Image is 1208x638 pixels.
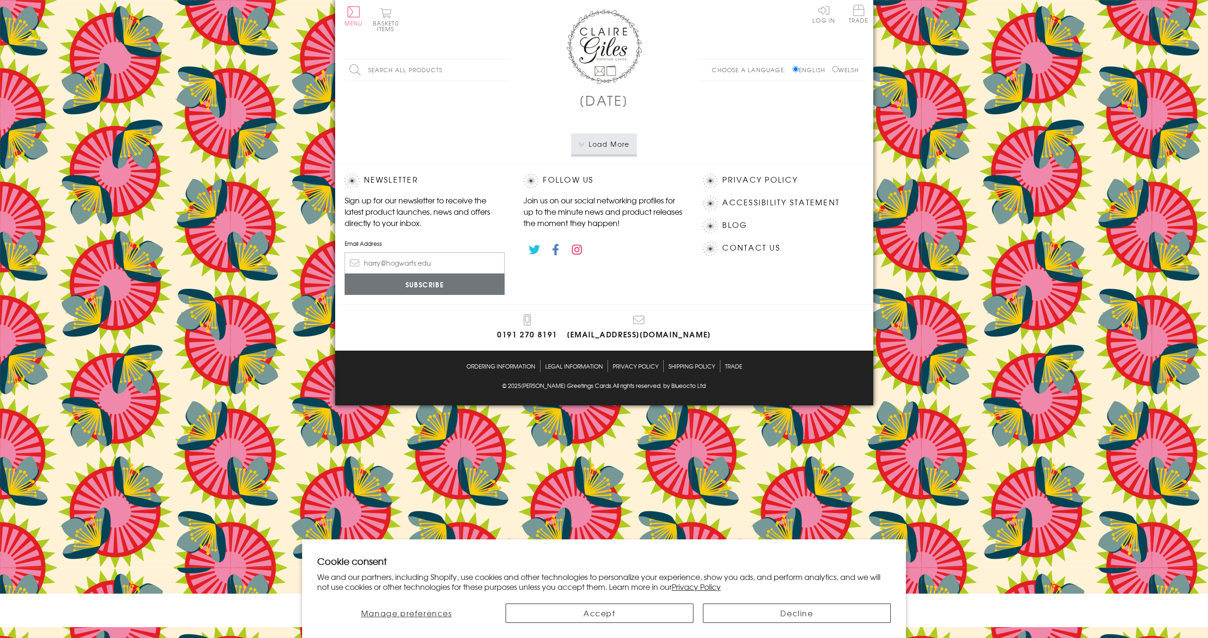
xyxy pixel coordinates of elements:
[672,581,721,592] a: Privacy Policy
[613,360,659,372] a: Privacy Policy
[722,196,840,209] a: Accessibility Statement
[571,134,637,154] button: Load More
[849,5,869,23] span: Trade
[361,607,452,619] span: Manage preferences
[345,19,363,27] span: Menu
[377,19,399,33] span: 0 items
[566,9,642,84] img: Claire Giles Greetings Cards
[345,174,505,188] h2: Newsletter
[506,604,693,623] button: Accept
[373,8,399,32] button: Basket0 items
[524,174,684,188] h2: Follow Us
[317,554,891,568] h2: Cookie consent
[497,314,558,341] a: 0191 270 8191
[832,66,859,74] label: Welsh
[345,381,864,390] p: © 2025 .
[345,274,505,295] input: Subscribe
[524,194,684,228] p: Join us on our social networking profiles for up to the minute news and product releases the mome...
[812,5,835,23] a: Log In
[668,360,715,372] a: Shipping Policy
[832,66,838,72] input: Welsh
[712,66,791,74] p: Choose a language:
[317,604,496,623] button: Manage preferences
[722,219,747,232] a: Blog
[579,91,629,110] h1: [DATE]
[345,59,510,81] input: Search all products
[613,381,662,390] span: All rights reserved.
[317,572,891,592] p: We and our partners, including Shopify, use cookies and other technologies to personalize your ex...
[545,360,603,372] a: Legal Information
[567,314,711,341] a: [EMAIL_ADDRESS][DOMAIN_NAME]
[849,5,869,25] a: Trade
[722,174,797,186] a: Privacy Policy
[500,59,510,81] input: Search
[793,66,799,72] input: English
[521,381,611,391] a: [PERSON_NAME] Greetings Cards
[345,194,505,228] p: Sign up for our newsletter to receive the latest product launches, news and offers directly to yo...
[345,6,363,26] button: Menu
[722,242,780,254] a: Contact Us
[703,604,891,623] button: Decline
[725,360,742,372] a: Trade
[663,381,706,391] a: by Blueocto Ltd
[345,239,505,248] label: Email Address
[345,252,505,274] input: harry@hogwarts.edu
[466,360,535,372] a: Ordering Information
[793,66,830,74] label: English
